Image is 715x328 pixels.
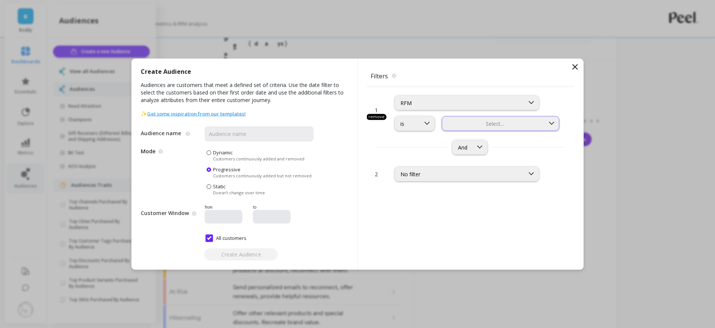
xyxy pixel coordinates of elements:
[367,67,574,84] span: Filters
[147,110,246,117] a: Get some inspiration from our templates!
[367,114,386,120] div: remove
[253,204,296,210] p: to
[141,67,191,81] span: Create Audience
[400,170,519,177] div: No filter
[213,189,265,195] span: Doesn't change over time
[205,234,246,242] span: All customers
[213,172,312,178] span: Customers continuously added but not removed
[141,149,205,195] span: Mode
[141,110,246,117] span: ✨
[141,209,189,217] label: Customer Window
[213,183,225,189] span: Static
[213,149,233,156] span: Dynamic
[141,129,183,137] label: Audience name
[141,81,348,110] span: Audiences are customers that meet a defined set of criteria. Use the date filter to select the cu...
[213,166,240,172] span: Progressive
[400,120,415,127] div: is
[400,99,519,106] div: RFM
[205,126,313,141] input: Audience name
[205,204,250,210] p: from
[375,170,378,178] span: 2
[458,143,467,151] div: And
[375,106,378,114] span: 1
[213,156,304,161] span: Customers continuously added and removed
